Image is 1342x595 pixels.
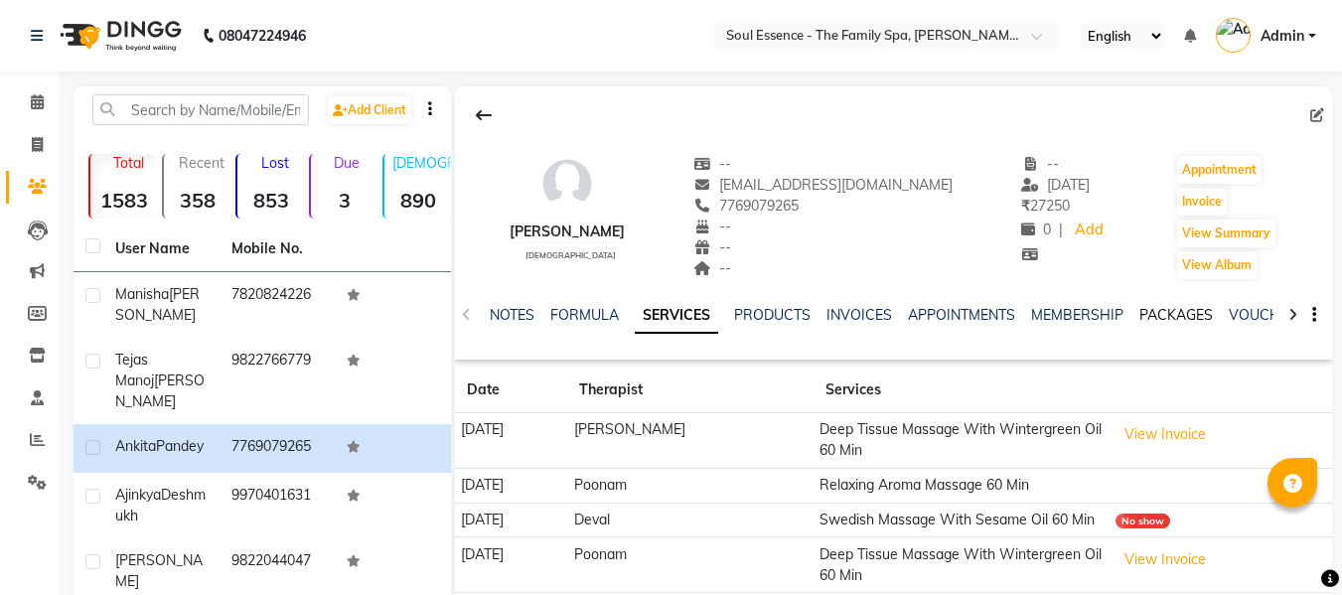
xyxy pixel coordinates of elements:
td: [DATE] [455,503,567,537]
span: Ajinkya [115,486,161,504]
button: Invoice [1177,188,1227,216]
strong: 1583 [90,188,158,213]
td: [DATE] [455,413,567,469]
p: Lost [245,154,305,172]
span: Deshmukh [115,486,206,524]
span: | [1059,220,1063,240]
span: [EMAIL_ADDRESS][DOMAIN_NAME] [693,176,953,194]
a: Add Client [328,96,411,124]
a: VOUCHERS [1229,306,1307,324]
span: ₹ [1021,197,1030,215]
th: Therapist [567,368,814,413]
a: Add [1071,217,1106,244]
th: Services [814,368,1110,413]
strong: 890 [384,188,452,213]
span: [PERSON_NAME] [115,372,205,410]
button: View Invoice [1116,544,1215,575]
button: View Invoice [1116,419,1215,450]
td: [DATE] [455,468,567,503]
span: Ankita [115,437,156,455]
span: -- [693,259,731,277]
a: PRODUCTS [734,306,811,324]
button: View Album [1177,251,1257,279]
span: [DATE] [1021,176,1090,194]
span: 0 [1021,221,1051,238]
div: No show [1116,514,1170,528]
th: Date [455,368,567,413]
p: [DEMOGRAPHIC_DATA] [392,154,452,172]
span: [DEMOGRAPHIC_DATA] [525,250,616,260]
a: FORMULA [550,306,619,324]
td: Relaxing Aroma Massage 60 Min [814,468,1110,503]
span: -- [693,155,731,173]
strong: 3 [311,188,378,213]
a: NOTES [490,306,534,324]
p: Recent [172,154,231,172]
td: 9822766779 [220,338,336,424]
th: Mobile No. [220,226,336,272]
span: -- [693,218,731,235]
div: Back to Client [463,96,505,134]
a: MEMBERSHIP [1031,306,1123,324]
input: Search by Name/Mobile/Email/Code [92,94,309,125]
td: Poonam [567,468,814,503]
a: SERVICES [635,298,718,334]
strong: 358 [164,188,231,213]
td: Deep Tissue Massage With Wintergreen Oil 60 Min [814,537,1110,593]
span: -- [693,238,731,256]
p: Due [315,154,378,172]
p: Total [98,154,158,172]
b: 08047224946 [219,8,306,64]
a: APPOINTMENTS [908,306,1015,324]
img: logo [51,8,187,64]
span: Pandey [156,437,204,455]
img: avatar [537,154,597,214]
th: User Name [103,226,220,272]
td: Deep Tissue Massage With Wintergreen Oil 60 Min [814,413,1110,469]
td: Swedish Massage With Sesame Oil 60 Min [814,503,1110,537]
a: PACKAGES [1139,306,1213,324]
span: Manisha [115,285,169,303]
button: Appointment [1177,156,1262,184]
td: Deval [567,503,814,537]
img: Admin [1216,18,1251,53]
a: INVOICES [826,306,892,324]
td: Poonam [567,537,814,593]
td: [PERSON_NAME] [567,413,814,469]
strong: 853 [237,188,305,213]
td: 7769079265 [220,424,336,473]
td: 7820824226 [220,272,336,338]
span: -- [1021,155,1059,173]
div: [PERSON_NAME] [510,222,625,242]
td: 9970401631 [220,473,336,538]
button: View Summary [1177,220,1275,247]
span: 27250 [1021,197,1070,215]
span: Tejas Manoj [115,351,154,389]
span: Admin [1261,26,1304,47]
span: [PERSON_NAME] [115,551,203,590]
span: 7769079265 [693,197,799,215]
td: [DATE] [455,537,567,593]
